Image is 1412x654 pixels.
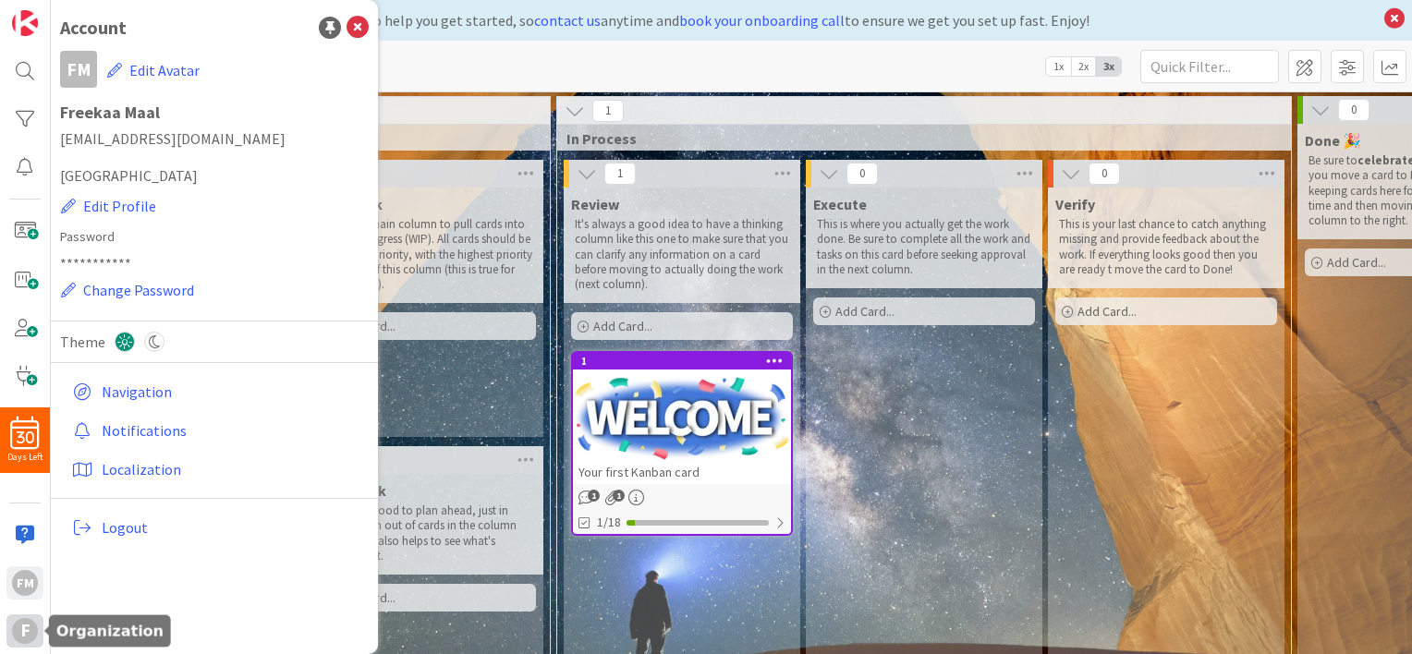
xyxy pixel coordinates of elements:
span: 3x [1096,57,1121,76]
div: FM [60,51,97,88]
span: Done 🎉 [1305,131,1361,150]
span: Logout [102,516,361,539]
span: 1 [588,490,600,502]
span: Theme [60,331,105,353]
span: 0 [1089,163,1120,185]
input: Quick Filter... [1140,50,1279,83]
button: Edit Avatar [106,51,201,90]
span: Verify [1055,195,1095,213]
a: Notifications [65,414,369,447]
div: Your first Kanban card [573,460,791,484]
div: F [12,618,38,644]
div: Account [60,14,127,42]
div: 1 [581,355,791,368]
img: Visit kanbanzone.com [12,10,38,36]
span: Add Card... [593,318,652,334]
span: Execute [813,195,867,213]
h5: Organization [56,623,164,640]
a: Navigation [65,375,369,408]
p: This is where you actually get the work done. Be sure to complete all the work and tasks on this ... [817,217,1031,277]
h1: Freekaa Maal [60,103,369,122]
p: It's always a good idea to have a thinking column like this one to make sure that you can clarify... [575,217,789,292]
p: This is the main column to pull cards into Work In Progress (WIP). All cards should be in order o... [318,217,532,292]
label: Password [60,227,369,247]
p: This is your last chance to catch anything missing and provide feedback about the work. If everyt... [1059,217,1273,277]
button: Change Password [60,278,195,302]
button: Edit Profile [60,194,157,218]
span: 0 [1338,99,1369,121]
span: Add Card... [835,303,895,320]
span: 30 [17,431,34,444]
span: To Do [310,129,527,148]
span: 1 [592,100,624,122]
span: [EMAIL_ADDRESS][DOMAIN_NAME] [60,127,369,150]
span: Add Card... [1077,303,1137,320]
a: contact us [534,11,601,30]
span: [GEOGRAPHIC_DATA] [60,164,369,187]
a: 1Your first Kanban card1/18 [571,351,793,536]
div: We are here to help you get started, so anytime and to ensure we get you set up fast. Enjoy! [60,9,1375,31]
span: 1 [613,490,625,502]
span: 1/18 [597,513,621,532]
span: 1 [604,163,636,185]
div: 1 [573,353,791,369]
span: In Process [566,129,1268,148]
span: 0 [846,163,878,185]
div: 1Your first Kanban card [573,353,791,484]
a: book your onboarding call [679,11,845,30]
span: Add Card... [1327,254,1386,271]
a: Localization [65,453,369,486]
span: 2x [1071,57,1096,76]
div: FM [12,570,38,596]
span: Review [571,195,619,213]
p: It's always good to plan ahead, just in case you run out of cards in the column above. This also ... [318,503,532,563]
span: 1x [1046,57,1071,76]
